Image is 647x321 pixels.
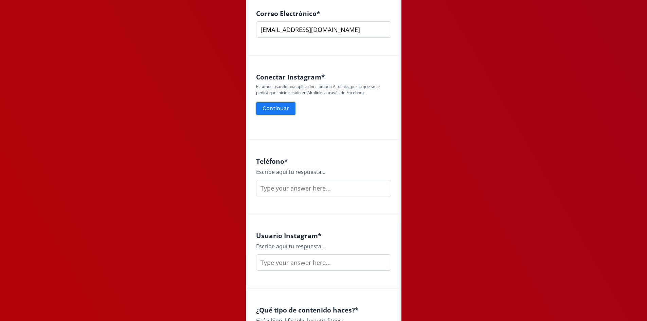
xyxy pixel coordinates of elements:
[256,168,391,176] div: Escribe aquí tu respuesta...
[256,254,391,271] input: Type your answer here...
[256,306,391,314] h4: ¿Qué tipo de contenido haces? *
[256,232,391,239] h4: Usuario Instagram *
[256,242,391,250] div: Escribe aquí tu respuesta...
[256,73,391,81] h4: Conectar Instagram *
[255,101,296,116] button: Continuar
[256,21,391,38] input: nombre@ejemplo.com
[256,84,391,96] p: Estamos usando una aplicación llamada Altolinks, por lo que se le pedirá que inicie sesión en Alt...
[256,180,391,196] input: Type your answer here...
[256,157,391,165] h4: Teléfono *
[256,10,391,17] h4: Correo Electrónico *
